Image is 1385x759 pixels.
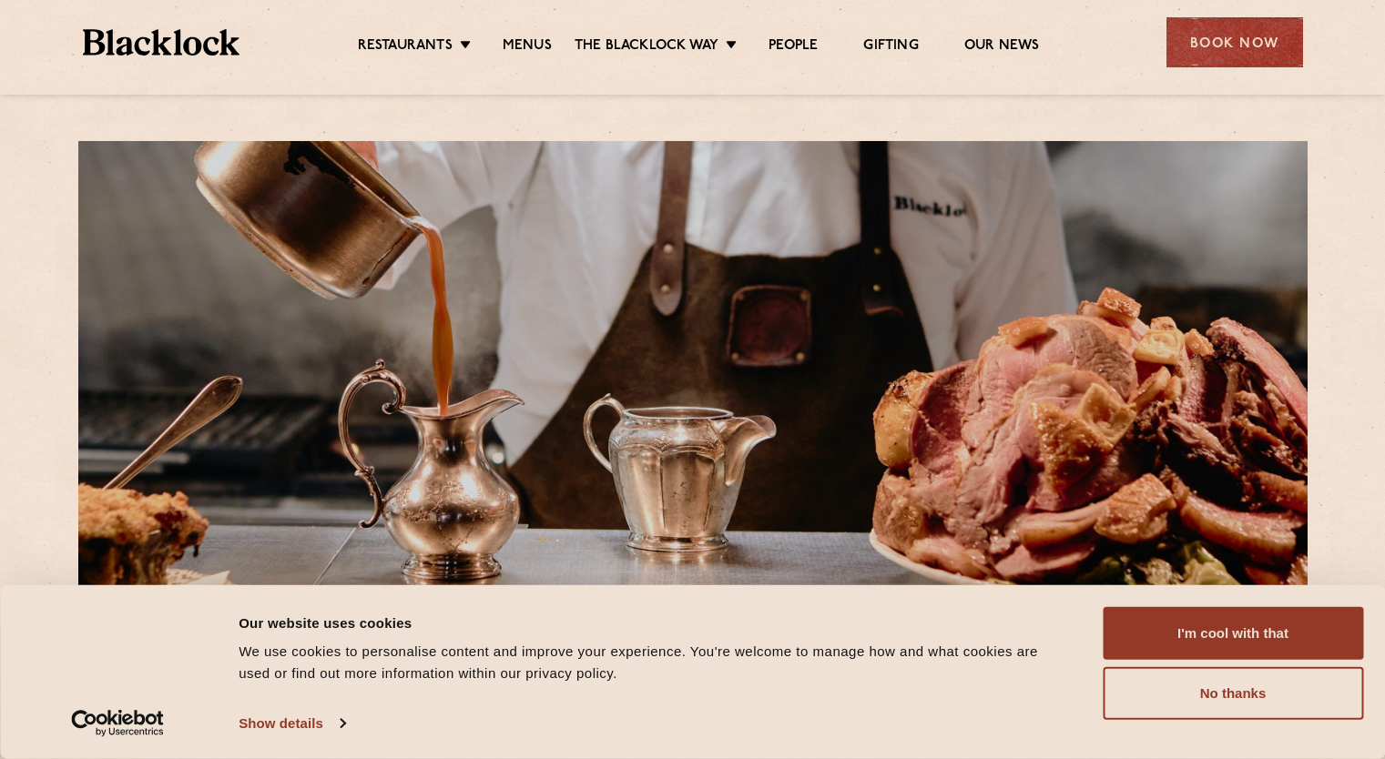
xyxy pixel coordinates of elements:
a: The Blacklock Way [575,37,718,57]
a: Usercentrics Cookiebot - opens in a new window [38,710,198,737]
div: Our website uses cookies [239,612,1062,633]
div: Book Now [1166,17,1303,67]
a: Menus [503,37,552,57]
a: Restaurants [358,37,453,57]
a: Our News [964,37,1040,57]
a: Show details [239,710,344,737]
a: People [769,37,818,57]
button: I'm cool with that [1103,607,1363,660]
button: No thanks [1103,667,1363,720]
div: We use cookies to personalise content and improve your experience. You're welcome to manage how a... [239,641,1062,684]
img: BL_Textured_Logo-footer-cropped.svg [83,29,240,56]
a: Gifting [863,37,918,57]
